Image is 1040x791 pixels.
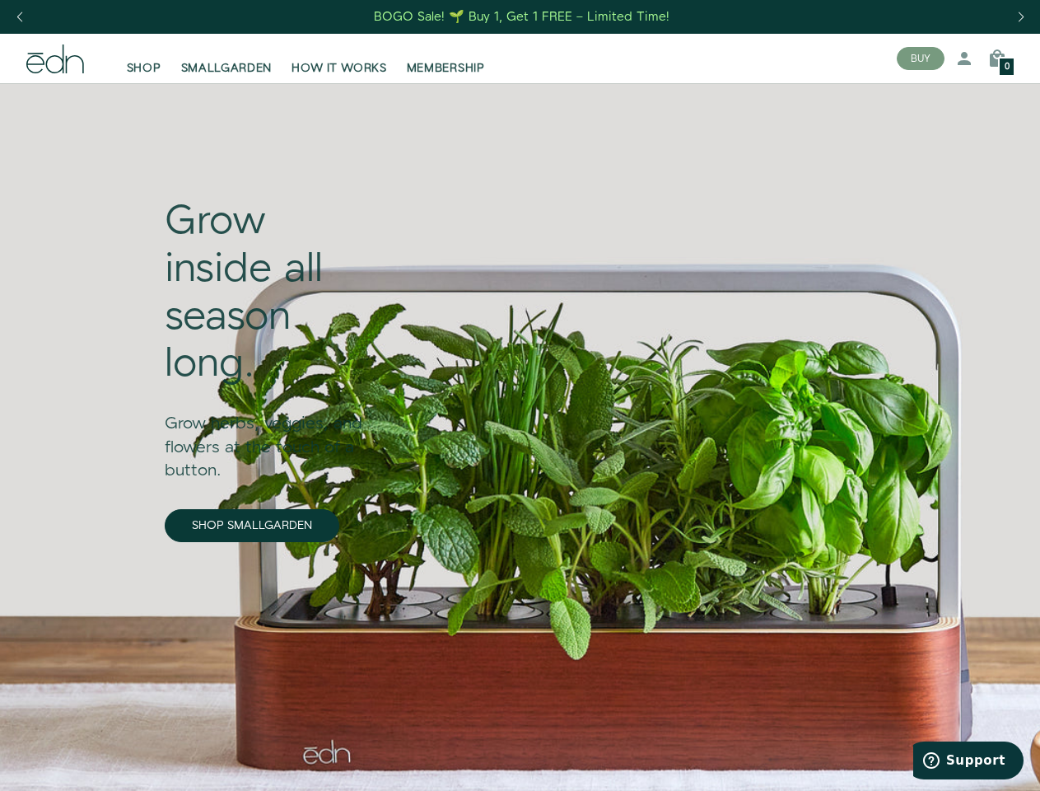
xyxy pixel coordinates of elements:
[282,40,396,77] a: HOW IT WORKS
[165,509,339,542] a: SHOP SMALLGARDEN
[165,199,380,388] div: Grow inside all season long.
[181,60,273,77] span: SMALLGARDEN
[897,47,944,70] button: BUY
[374,8,669,26] div: BOGO Sale! 🌱 Buy 1, Get 1 FREE – Limited Time!
[171,40,282,77] a: SMALLGARDEN
[1005,63,1010,72] span: 0
[407,60,485,77] span: MEMBERSHIP
[291,60,386,77] span: HOW IT WORKS
[397,40,495,77] a: MEMBERSHIP
[372,4,671,30] a: BOGO Sale! 🌱 Buy 1, Get 1 FREE – Limited Time!
[913,742,1024,783] iframe: Opens a widget where you can find more information
[127,60,161,77] span: SHOP
[117,40,171,77] a: SHOP
[165,389,380,483] div: Grow herbs, veggies, and flowers at the touch of a button.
